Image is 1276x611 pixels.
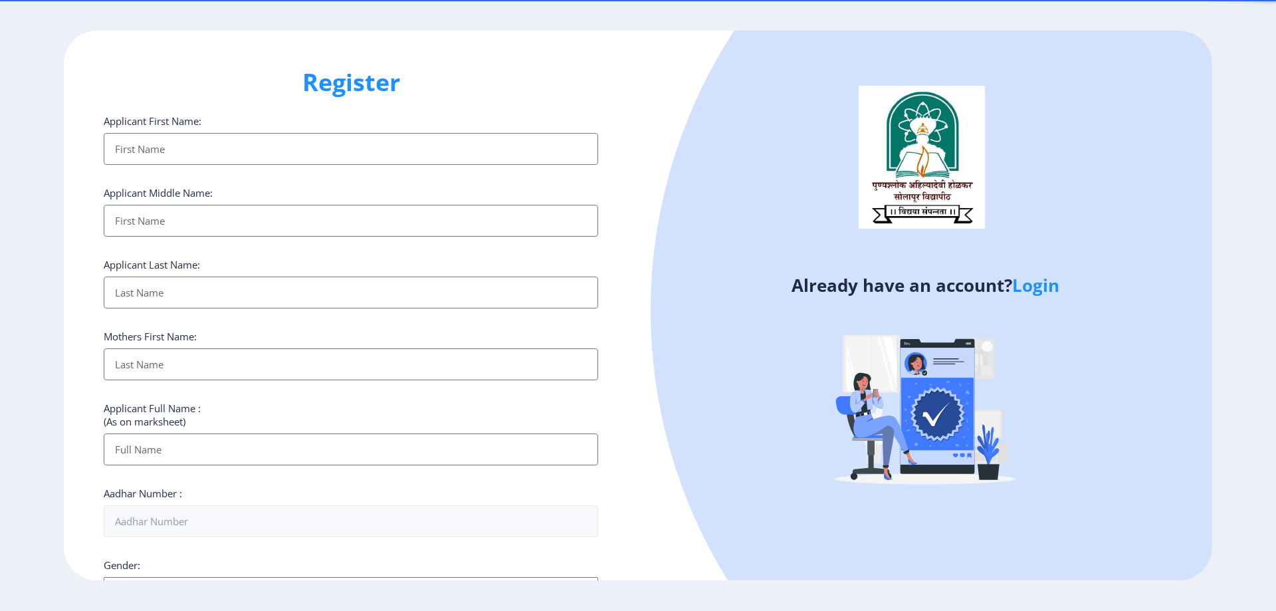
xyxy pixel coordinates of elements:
[104,114,201,128] label: Applicant First Name:
[104,487,182,500] label: Aadhar Number :
[1012,273,1059,297] a: Login
[104,558,140,572] label: Gender:
[104,186,213,199] label: Applicant Middle Name:
[648,275,1202,296] h4: Already have an account?
[104,505,598,537] input: Aadhar Number
[104,133,598,165] input: First Name
[104,277,598,308] input: Last Name
[104,402,201,428] label: Applicant Full Name : (As on marksheet)
[104,330,197,343] label: Mothers First Name:
[859,86,985,228] img: logo
[104,66,598,98] h1: Register
[104,205,598,237] input: First Name
[809,285,1041,518] img: Verified-rafiki.svg
[104,433,598,465] input: Full Name
[104,348,598,380] input: Last Name
[104,258,200,271] label: Applicant Last Name:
